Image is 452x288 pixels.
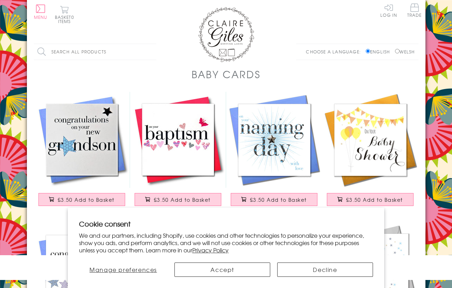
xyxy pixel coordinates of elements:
img: Congratulations on your Grandson Card, Blue Star, Embellished with a padded star [34,92,130,188]
button: Accept [174,263,270,277]
button: Decline [277,263,373,277]
button: £3.50 Add to Basket [38,193,125,206]
a: Privacy Policy [192,246,229,254]
p: Choose a language: [306,49,364,55]
span: £3.50 Add to Basket [154,196,211,203]
button: Basket0 items [55,6,74,23]
button: Manage preferences [79,263,167,277]
p: We and our partners, including Shopify, use cookies and other technologies to personalize your ex... [79,232,373,253]
img: Wedding Card, Balloons and Bunting, On your Baby Shower [322,92,418,188]
button: £3.50 Add to Basket [135,193,221,206]
img: Claire Giles Greetings Cards [198,7,254,62]
h1: Baby Cards [192,67,261,81]
a: Log In [380,3,397,17]
button: £3.50 Add to Basket [231,193,317,206]
span: £3.50 Add to Basket [58,196,115,203]
input: Welsh [395,49,400,53]
img: Baby Card, Pink Hearts, On Your Baptism, embellished with a fabric butterfly [130,92,226,188]
a: Wedding Card, Balloons and Bunting, On your Baby Shower £3.50 Add to Basket [322,92,418,213]
span: £3.50 Add to Basket [250,196,307,203]
button: £3.50 Add to Basket [327,193,414,206]
input: Search [149,44,156,60]
input: English [366,49,370,53]
img: Baby Naming Card, Blue Star, Embellished with a shiny padded star [226,92,322,188]
span: Manage preferences [89,265,157,274]
a: Trade [407,3,422,19]
span: £3.50 Add to Basket [346,196,403,203]
h2: Cookie consent [79,219,373,229]
label: Welsh [395,49,415,55]
span: 0 items [58,14,74,24]
a: Baby Naming Card, Blue Star, Embellished with a shiny padded star £3.50 Add to Basket [226,92,322,213]
button: Menu [34,5,48,19]
span: Menu [34,14,48,20]
a: Baby Card, Pink Hearts, On Your Baptism, embellished with a fabric butterfly £3.50 Add to Basket [130,92,226,213]
input: Search all products [34,44,156,60]
label: English [366,49,393,55]
a: Congratulations on your Grandson Card, Blue Star, Embellished with a padded star £3.50 Add to Basket [34,92,130,213]
span: Trade [407,3,422,17]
